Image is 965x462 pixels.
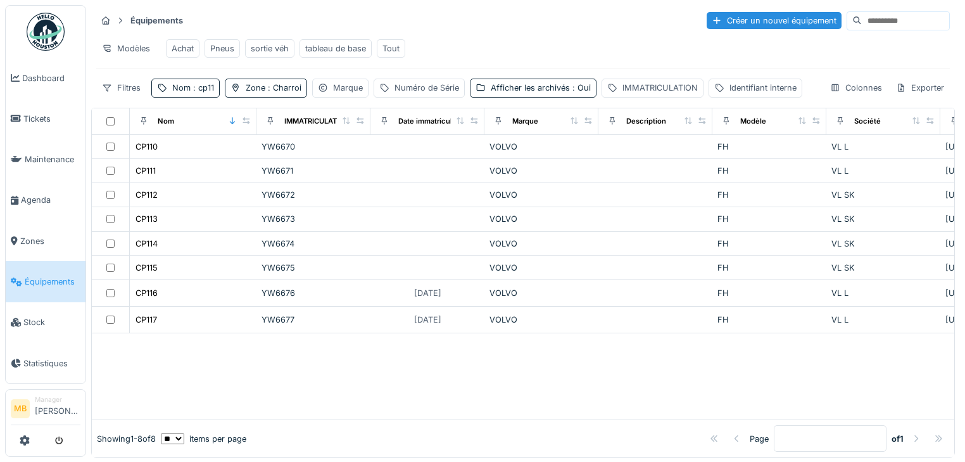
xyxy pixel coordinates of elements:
[136,314,157,326] div: CP117
[489,165,593,177] div: VOLVO
[265,83,301,93] span: : Charroi
[717,141,821,153] div: FH
[824,79,888,97] div: Colonnes
[136,287,158,299] div: CP116
[284,116,350,127] div: IMMATRICULATION
[890,79,950,97] div: Exporter
[831,213,935,225] div: VL SK
[262,262,365,274] div: YW6675
[707,12,842,29] div: Créer un nouvel équipement
[262,238,365,250] div: YW6674
[414,314,441,326] div: [DATE]
[717,238,821,250] div: FH
[262,287,365,299] div: YW6676
[489,287,593,299] div: VOLVO
[892,433,904,445] strong: of 1
[570,83,591,93] span: : Oui
[489,213,593,225] div: VOLVO
[11,399,30,418] li: MB
[11,395,80,425] a: MB Manager[PERSON_NAME]
[191,83,214,93] span: : cp11
[6,58,85,98] a: Dashboard
[333,82,363,94] div: Marque
[831,141,935,153] div: VL L
[25,276,80,288] span: Équipements
[136,238,158,250] div: CP114
[262,213,365,225] div: YW6673
[20,235,80,247] span: Zones
[6,98,85,139] a: Tickets
[831,262,935,274] div: VL SK
[489,262,593,274] div: VOLVO
[831,238,935,250] div: VL SK
[717,213,821,225] div: FH
[136,262,158,274] div: CP115
[831,314,935,326] div: VL L
[6,343,85,383] a: Statistiques
[23,113,80,125] span: Tickets
[305,42,366,55] div: tableau de base
[512,116,538,127] div: Marque
[489,189,593,201] div: VOLVO
[97,433,156,445] div: Showing 1 - 8 of 8
[717,314,821,326] div: FH
[23,316,80,328] span: Stock
[6,139,85,180] a: Maintenance
[262,141,365,153] div: YW6670
[136,165,156,177] div: CP111
[717,262,821,274] div: FH
[35,395,80,404] div: Manager
[831,165,935,177] div: VL L
[262,314,365,326] div: YW6677
[251,42,289,55] div: sortie véh
[23,357,80,369] span: Statistiques
[6,302,85,343] a: Stock
[398,116,491,127] div: Date immatriculation (1ere)
[382,42,400,55] div: Tout
[622,82,698,94] div: IMMATRICULATION
[717,287,821,299] div: FH
[96,39,156,58] div: Modèles
[21,194,80,206] span: Agenda
[489,141,593,153] div: VOLVO
[161,433,246,445] div: items per page
[491,82,591,94] div: Afficher les archivés
[394,82,459,94] div: Numéro de Série
[25,153,80,165] span: Maintenance
[6,221,85,261] a: Zones
[158,116,174,127] div: Nom
[262,189,365,201] div: YW6672
[831,287,935,299] div: VL L
[136,213,158,225] div: CP113
[831,189,935,201] div: VL SK
[729,82,797,94] div: Identifiant interne
[210,42,234,55] div: Pneus
[489,314,593,326] div: VOLVO
[172,82,214,94] div: Nom
[27,13,65,51] img: Badge_color-CXgf-gQk.svg
[750,433,769,445] div: Page
[6,180,85,221] a: Agenda
[172,42,194,55] div: Achat
[136,141,158,153] div: CP110
[854,116,881,127] div: Société
[740,116,766,127] div: Modèle
[717,165,821,177] div: FH
[6,261,85,302] a: Équipements
[22,72,80,84] span: Dashboard
[626,116,666,127] div: Description
[489,238,593,250] div: VOLVO
[96,79,146,97] div: Filtres
[136,189,158,201] div: CP112
[246,82,301,94] div: Zone
[717,189,821,201] div: FH
[125,15,188,27] strong: Équipements
[414,287,441,299] div: [DATE]
[35,395,80,422] li: [PERSON_NAME]
[262,165,365,177] div: YW6671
